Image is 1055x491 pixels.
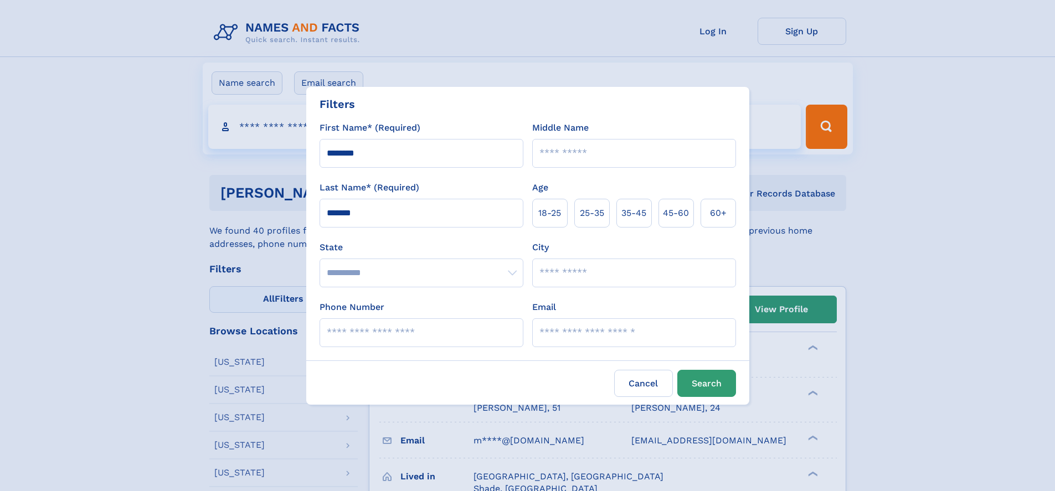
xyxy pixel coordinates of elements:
[663,206,689,220] span: 45‑60
[677,370,736,397] button: Search
[532,301,556,314] label: Email
[532,121,589,135] label: Middle Name
[320,181,419,194] label: Last Name* (Required)
[532,181,548,194] label: Age
[538,206,561,220] span: 18‑25
[320,121,420,135] label: First Name* (Required)
[580,206,604,220] span: 25‑35
[710,206,727,220] span: 60+
[320,301,384,314] label: Phone Number
[532,241,549,254] label: City
[614,370,673,397] label: Cancel
[320,241,523,254] label: State
[320,96,355,112] div: Filters
[621,206,646,220] span: 35‑45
